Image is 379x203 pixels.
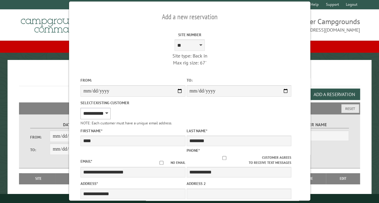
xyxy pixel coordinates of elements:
th: Dates [55,173,99,184]
label: To: [186,77,291,83]
th: Edit [326,173,360,184]
label: Email [80,159,92,164]
label: Last Name [186,128,291,134]
h2: Add a new reservation [80,11,299,23]
small: NOTE: Each customer must have a unique email address. [80,120,172,126]
label: Address 2 [186,181,291,186]
label: First Name [80,128,185,134]
h1: Reservations [19,70,360,86]
label: No email [152,160,185,165]
label: Dates [30,121,108,128]
button: Add a Reservation [308,89,360,100]
label: Address [80,181,185,186]
label: Customer agrees to receive text messages [186,155,291,165]
div: Max rig size: 67' [137,59,242,66]
label: From: [80,77,185,83]
h2: Filters [19,102,360,114]
label: To: [30,147,50,153]
label: Site Number [137,32,242,38]
label: Phone [186,148,200,153]
input: No email [152,161,170,165]
label: Select existing customer [80,100,185,106]
input: Customer agrees to receive text messages [186,156,262,160]
button: Reset [341,104,359,113]
label: From: [30,134,50,140]
th: Site [22,173,55,184]
img: Campground Commander [19,12,94,35]
div: Site type: Back in [137,52,242,59]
